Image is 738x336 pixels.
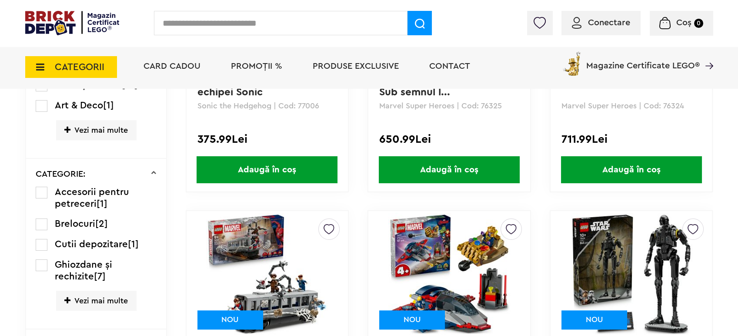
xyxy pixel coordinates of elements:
p: Sonic the Hedgehog | Cod: 77006 [197,102,337,110]
p: Marvel Super Heroes | Cod: 76325 [379,102,519,110]
span: Cutii depozitare [55,239,128,249]
div: NOU [379,310,444,329]
span: Adaugă în coș [379,156,520,183]
span: Art & Deco [55,101,103,110]
span: Ghiozdane şi rechizite [55,260,112,281]
a: Card Cadou [144,62,200,71]
a: Conectare [572,18,630,27]
a: Contact [429,62,470,71]
span: [1] [103,101,114,110]
span: [1] [128,239,139,249]
img: Capitanul America vs Thanos [388,213,510,335]
img: Lupta de pe acoperisul trenului dintre Omul-Paianjen si Doc Ock [206,213,328,335]
a: Adaugă în coș [187,156,348,183]
p: CATEGORIE: [36,170,86,178]
span: Adaugă în coș [561,156,702,183]
small: 0 [694,19,703,28]
div: 650.99Lei [379,134,519,145]
a: Magazine Certificate LEGO® [700,50,713,59]
span: Vezi mai multe [56,120,136,140]
div: NOU [197,310,263,329]
span: [2] [95,219,108,228]
span: [7] [94,272,106,281]
span: Adaugă în coș [197,156,337,183]
span: CATEGORII [55,62,104,72]
span: Magazine Certificate LEGO® [586,50,700,70]
a: Produse exclusive [313,62,399,71]
a: PROMOȚII % [231,62,282,71]
div: NOU [561,310,627,329]
span: Coș [676,18,691,27]
span: Accesorii pentru petreceri [55,187,129,208]
a: Adaugă în coș [368,156,530,183]
img: Droid de securitate K-2SO [571,213,692,335]
span: Conectare [588,18,630,27]
div: 711.99Lei [561,134,701,145]
span: Brelocuri [55,219,95,228]
div: 375.99Lei [197,134,337,145]
a: Adaugă în coș [551,156,712,183]
span: Vezi mai multe [56,291,136,310]
span: [1] [97,199,107,208]
p: Marvel Super Heroes | Cod: 76324 [561,102,701,110]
